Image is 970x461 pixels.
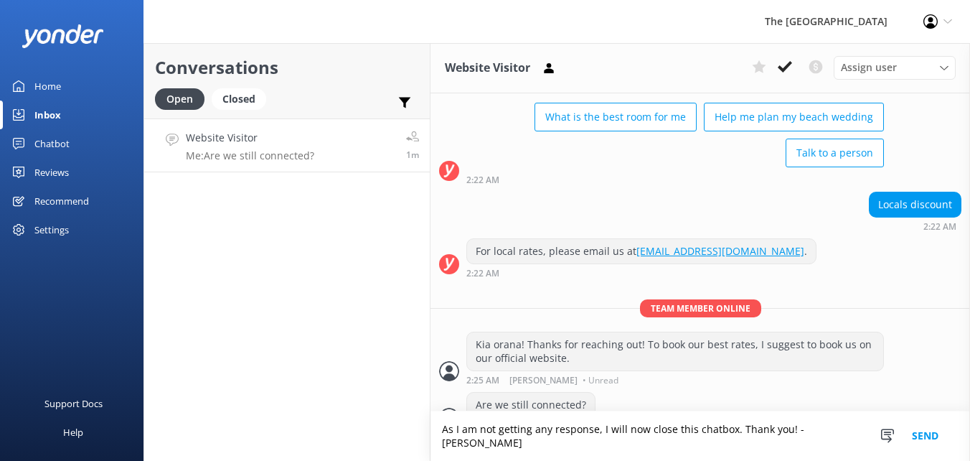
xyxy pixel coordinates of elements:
div: Recommend [34,187,89,215]
h2: Conversations [155,54,419,81]
strong: 2:22 AM [923,223,956,231]
div: Open [155,88,204,110]
div: Oct 11 2025 08:22am (UTC -10:00) Pacific/Honolulu [869,221,961,231]
a: Closed [212,90,273,106]
div: Closed [212,88,266,110]
h3: Website Visitor [445,59,530,78]
div: Oct 11 2025 08:22am (UTC -10:00) Pacific/Honolulu [466,268,816,278]
span: [PERSON_NAME] [509,376,578,385]
div: Settings [34,215,69,244]
span: Team member online [640,299,761,317]
a: Open [155,90,212,106]
strong: 2:25 AM [466,376,499,385]
span: Oct 11 2025 08:27am (UTC -10:00) Pacific/Honolulu [406,149,419,161]
button: What is the best room for me [535,103,697,131]
div: Support Docs [44,389,103,418]
strong: 2:22 AM [466,269,499,278]
button: Help me plan my beach wedding [704,103,884,131]
div: Kia orana! Thanks for reaching out! To book our best rates, I suggest to book us on our official ... [467,332,883,371]
div: Inbox [34,101,61,129]
p: Me: Are we still connected? [186,149,314,162]
div: Chatbot [34,129,70,158]
div: For local rates, please email us at . [467,239,816,264]
span: • Unread [583,376,618,385]
a: Website VisitorMe:Are we still connected?1m [144,118,430,172]
a: [EMAIL_ADDRESS][DOMAIN_NAME] [636,244,804,258]
div: Are we still connected? [467,393,595,417]
button: Send [898,411,952,461]
div: Locals discount [870,192,961,217]
strong: 2:22 AM [466,176,499,185]
h4: Website Visitor [186,130,314,146]
img: yonder-white-logo.png [22,24,104,48]
textarea: As I am not getting any response, I will now close this chatbox. Thank you! -[PERSON_NAME] [430,411,970,461]
div: Oct 11 2025 08:25am (UTC -10:00) Pacific/Honolulu [466,375,884,385]
button: Talk to a person [786,139,884,167]
div: Reviews [34,158,69,187]
div: Assign User [834,56,956,79]
span: Assign user [841,60,897,75]
div: Oct 11 2025 08:22am (UTC -10:00) Pacific/Honolulu [466,174,884,185]
div: Help [63,418,83,447]
div: Home [34,72,61,101]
